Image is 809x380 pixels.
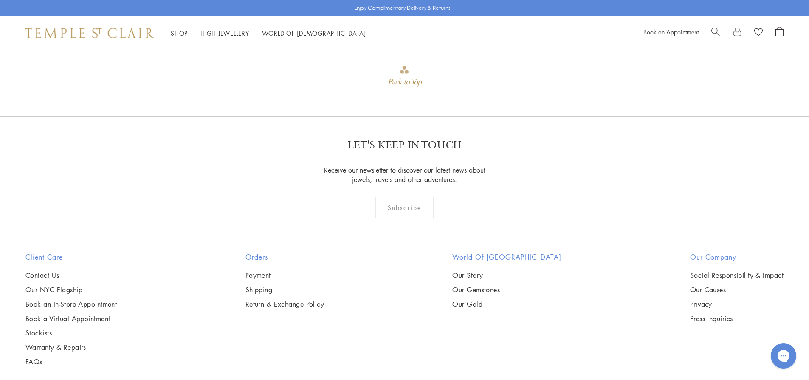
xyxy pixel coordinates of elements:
[171,29,188,37] a: ShopShop
[643,28,699,36] a: Book an Appointment
[25,343,117,352] a: Warranty & Repairs
[775,27,784,39] a: Open Shopping Bag
[690,271,784,280] a: Social Responsibility & Impact
[452,299,561,309] a: Our Gold
[388,75,421,90] div: Back to Top
[754,27,763,39] a: View Wishlist
[375,197,434,218] div: Subscribe
[25,328,117,338] a: Stockists
[388,65,421,90] div: Go to top
[262,29,366,37] a: World of [DEMOGRAPHIC_DATA]World of [DEMOGRAPHIC_DATA]
[354,4,451,12] p: Enjoy Complimentary Delivery & Returns
[452,252,561,262] h2: World of [GEOGRAPHIC_DATA]
[319,165,490,184] p: Receive our newsletter to discover our latest news about jewels, travels and other adventures.
[347,138,462,153] p: LET'S KEEP IN TOUCH
[171,28,366,39] nav: Main navigation
[690,314,784,323] a: Press Inquiries
[690,252,784,262] h2: Our Company
[25,252,117,262] h2: Client Care
[690,285,784,294] a: Our Causes
[200,29,249,37] a: High JewelleryHigh Jewellery
[245,252,324,262] h2: Orders
[690,299,784,309] a: Privacy
[25,357,117,366] a: FAQs
[767,340,801,372] iframe: Gorgias live chat messenger
[25,28,154,38] img: Temple St. Clair
[245,285,324,294] a: Shipping
[25,299,117,309] a: Book an In-Store Appointment
[25,271,117,280] a: Contact Us
[245,299,324,309] a: Return & Exchange Policy
[25,285,117,294] a: Our NYC Flagship
[245,271,324,280] a: Payment
[452,271,561,280] a: Our Story
[25,314,117,323] a: Book a Virtual Appointment
[711,27,720,39] a: Search
[452,285,561,294] a: Our Gemstones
